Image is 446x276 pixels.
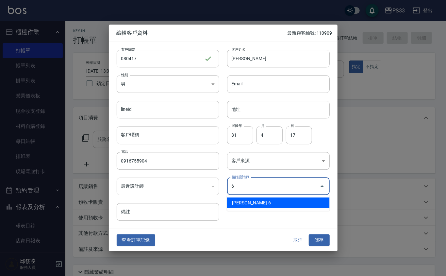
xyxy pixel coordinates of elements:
label: 偏好設計師 [232,175,249,180]
label: 月 [261,124,264,129]
label: 民國年 [232,124,242,129]
label: 客戶姓名 [232,47,245,52]
p: 最新顧客編號: 110909 [287,30,332,37]
button: Close [317,181,327,192]
button: 查看訂單記錄 [117,234,155,246]
label: 日 [290,124,294,129]
label: 客戶編號 [121,47,135,52]
span: 編輯客戶資料 [117,30,288,36]
button: 取消 [288,234,309,246]
button: 儲存 [309,234,330,246]
label: 電話 [121,149,128,154]
label: 性別 [121,72,128,77]
li: [PERSON_NAME]-6 [227,198,330,208]
div: 男 [117,75,219,93]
